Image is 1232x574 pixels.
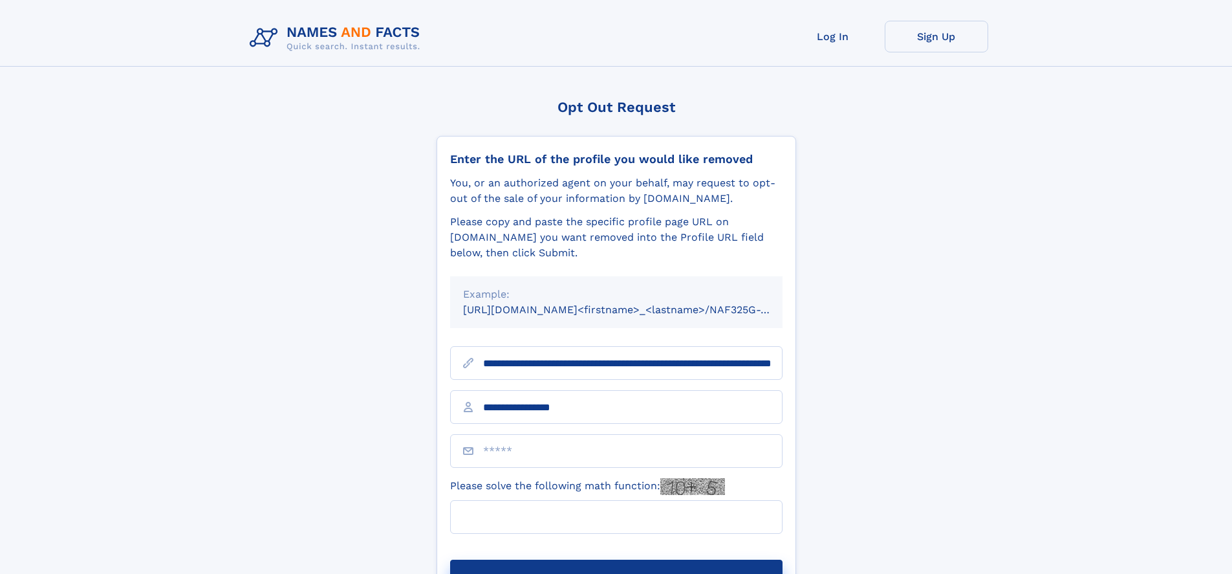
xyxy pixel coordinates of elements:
[450,175,783,206] div: You, or an authorized agent on your behalf, may request to opt-out of the sale of your informatio...
[450,478,725,495] label: Please solve the following math function:
[244,21,431,56] img: Logo Names and Facts
[450,152,783,166] div: Enter the URL of the profile you would like removed
[463,287,770,302] div: Example:
[437,99,796,115] div: Opt Out Request
[885,21,988,52] a: Sign Up
[463,304,807,316] small: [URL][DOMAIN_NAME]<firstname>_<lastname>/NAF325G-xxxxxxxx
[450,214,783,261] div: Please copy and paste the specific profile page URL on [DOMAIN_NAME] you want removed into the Pr...
[781,21,885,52] a: Log In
